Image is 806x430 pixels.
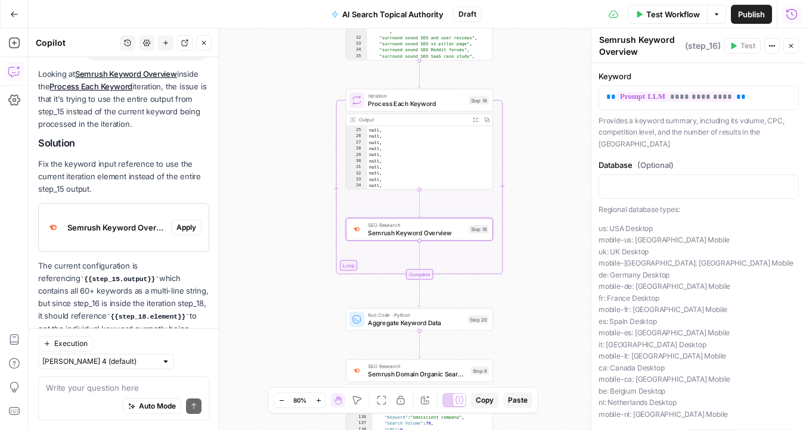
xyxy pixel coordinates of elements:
[503,392,532,408] button: Paste
[740,40,755,51] span: Test
[646,8,700,20] span: Test Workflow
[346,177,367,183] div: 33
[346,420,373,426] div: 137
[508,395,528,406] span: Paste
[346,183,367,189] div: 34
[54,338,88,349] span: Execution
[368,228,465,238] span: Semrush Keyword Overview
[418,331,421,358] g: Edge from step_20 to step_8
[418,60,421,88] g: Edge from step_17 to step_18
[599,159,799,171] label: Database
[75,69,177,79] a: Semrush Keyword Overview
[38,336,93,351] button: Execution
[346,35,367,40] div: 32
[352,225,361,233] img: v3j4otw2j2lxnxfkcl44e66h4fup
[731,5,772,24] button: Publish
[368,363,467,370] span: SEO Research
[171,220,201,235] button: Apply
[418,189,421,217] g: Edge from step_18 to step_16
[346,308,493,331] div: Run Code · PythonAggregate Keyword DataStep 20
[8,5,30,27] button: go back
[19,132,69,139] div: Fin • Just now
[140,363,223,387] button: Something Else
[476,395,494,406] span: Copy
[10,68,229,155] div: Fin says…
[293,395,306,405] span: 80%
[58,6,72,15] h1: Fin
[346,133,367,139] div: 26
[346,23,367,35] div: 31
[342,8,444,20] span: AI Search Topical Authority
[368,318,464,328] span: Aggregate Keyword Data
[176,222,196,233] span: Apply
[468,315,489,323] div: Step 20
[107,313,190,320] code: {{step_18.element}}
[324,5,451,24] button: AI Search Topical Authority
[359,116,467,124] div: Output
[139,303,223,327] button: Billing Question
[46,303,138,327] button: Account Question
[80,276,159,283] code: {{step_15.output}}
[471,392,498,408] button: Copy
[52,333,150,357] button: Need Help Building
[368,221,465,229] span: SEO Research
[346,146,367,152] div: 28
[346,152,367,158] div: 29
[599,204,799,216] p: Regional database types:
[44,218,63,237] img: v3j4otw2j2lxnxfkcl44e66h4fup
[38,138,209,149] h2: Solution
[458,9,476,20] span: Draft
[58,15,148,27] p: The team can also help
[67,222,166,233] span: Semrush Keyword Overview (step_16)
[368,99,465,108] span: Process Each Keyword
[346,60,367,66] div: 36
[346,170,367,176] div: 32
[346,164,367,170] div: 31
[346,269,493,280] div: Complete
[469,225,488,233] div: Step 16
[36,37,116,49] div: Copilot
[738,8,765,20] span: Publish
[599,115,799,150] p: Provides a keyword summary, including its volume, CPC, competition level, and the number of resul...
[346,218,493,241] div: SEO ResearchSemrush Keyword OverviewStep 16
[346,415,373,420] div: 136
[685,40,721,52] span: ( step_16 )
[346,47,367,53] div: 34
[139,401,176,412] span: Auto Mode
[599,223,799,420] p: us: USA Desktop mobile-us: [GEOGRAPHIC_DATA] Mobile uk: UK Desktop mobile-[GEOGRAPHIC_DATA]: [GEO...
[209,5,231,26] div: Close
[471,366,489,375] div: Step 8
[418,279,421,307] g: Edge from step_18-iteration-end to step_20
[724,38,761,54] button: Test
[49,82,132,91] a: Process Each Keyword
[42,356,157,367] input: Claude Sonnet 4 (default)
[628,5,707,24] button: Test Workflow
[346,89,493,189] div: LoopIterationProcess Each KeywordStep 18Outputnull,null,null,null,null,null,null,null,null,null,n...
[346,139,367,145] div: 27
[38,260,209,361] p: The current configuration is referencing which contains all 60+ keywords as a multi-line string, ...
[368,92,465,100] span: Iteration
[34,7,53,26] img: Profile image for Fin
[359,387,467,394] div: Output
[123,398,181,414] button: Auto Mode
[187,5,209,27] button: Home
[38,158,209,195] p: Fix the keyword input reference to use the current iteration element instead of the entire step_1...
[346,41,367,47] div: 33
[368,369,467,379] span: Semrush Domain Organic Search Keywords
[599,70,799,82] label: Keyword
[637,159,674,171] span: (Optional)
[10,68,196,129] div: Hi there! This is Fin speaking. I’m here to answer your questions, but if we can't figure it out,...
[346,158,367,164] div: 30
[346,53,367,59] div: 35
[368,311,464,319] span: Run Code · Python
[19,76,186,122] div: Hi there! This is Fin speaking. I’m here to answer your questions, but if we can't figure it out,...
[346,127,367,133] div: 25
[406,269,433,280] div: Complete
[599,34,682,58] textarea: Semrush Keyword Overview
[352,367,361,375] img: p4kt2d9mz0di8532fmfgvfq6uqa0
[38,68,209,131] p: Looking at inside the iteration, the issue is that it's trying to use the entire output from step...
[469,96,488,104] div: Step 18
[153,333,223,357] button: Talk to Sales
